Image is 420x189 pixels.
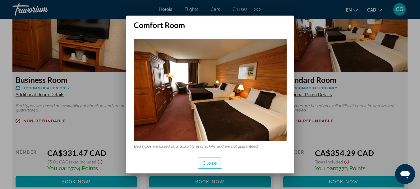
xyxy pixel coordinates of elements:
[198,158,223,169] button: Close
[126,16,294,30] h2: Comfort Room
[134,144,287,149] p: Bed types are based on availability at check-in, and are not guaranteed.
[134,39,287,141] img: 179bbf86-01b3-4641-9a5d-1af24cc3cdbb.jpeg
[203,161,218,166] span: Close
[395,164,415,184] iframe: Bouton de lancement de la fenêtre de messagerie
